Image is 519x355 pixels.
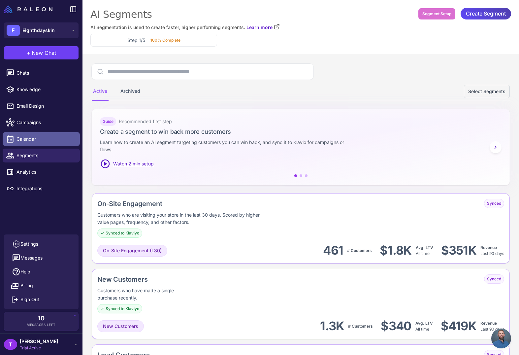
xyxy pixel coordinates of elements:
span: Knowledge [16,86,75,93]
button: Select Segments [464,85,510,98]
div: $1.8K [380,243,411,258]
p: 100% Complete [150,37,180,43]
div: Synced to Klaviyo [97,304,142,313]
div: Last 90 days [480,320,504,332]
span: [PERSON_NAME] [20,338,58,345]
span: + [27,49,30,57]
div: Customers who are visiting your store in the last 30 days. Scored by higher value pages, frequenc... [97,211,268,226]
span: Email Design [16,102,75,110]
img: Raleon Logo [4,5,52,13]
div: Synced [484,199,504,208]
span: On-Site Engagement (L30) [103,247,162,254]
span: Create Segment [466,8,506,19]
span: Segment Setup [422,11,451,17]
div: All time [415,320,433,332]
div: All time [416,245,433,257]
button: +New Chat [4,46,79,59]
div: Customers who have made a single purchase recently. [97,287,176,302]
div: Synced [484,274,504,284]
div: AI Segments [90,8,511,21]
span: Avg. LTV [416,245,433,250]
div: Last 90 days [480,245,504,257]
a: Raleon Logo [4,5,55,13]
span: Analytics [16,168,75,176]
div: $419K [441,319,476,334]
span: Revenue [480,321,497,326]
a: Learn more [246,24,280,31]
div: $351K [441,243,476,258]
span: # Customers [347,248,372,253]
span: Eighthdayskin [22,27,55,34]
div: Archived [119,82,142,101]
a: Knowledge [3,83,80,96]
div: Synced to Klaviyo [97,229,142,238]
span: Sign Out [20,296,39,303]
div: On-Site Engagement [97,199,353,209]
span: Calendar [16,135,75,143]
span: Help [20,268,30,275]
span: Avg. LTV [415,321,433,326]
span: Watch 2 min setup [113,160,154,167]
h3: Step 1/5 [127,37,145,44]
h3: Create a segment to win back more customers [100,127,502,136]
a: Segments [3,149,80,162]
span: Billing [20,282,33,289]
span: Settings [20,240,38,248]
p: Learn how to create an AI segment targeting customers you can win back, and sync it to Klavio for... [100,139,353,153]
button: Sign Out [7,293,76,306]
div: Active [92,82,109,101]
button: Messages [7,251,76,265]
a: Help [7,265,76,279]
span: Chats [16,69,75,77]
span: # Customers [348,324,373,329]
span: Trial Active [20,345,58,351]
a: Analytics [3,165,80,179]
span: Messages Left [27,322,56,327]
span: AI Segmentation is used to create faster, higher performing segments. [90,24,245,31]
a: Chats [3,66,80,80]
div: T [4,339,17,350]
span: Messages [20,254,43,262]
a: Campaigns [3,116,80,129]
div: Guide [100,117,116,126]
button: Segment Setup [418,8,455,19]
div: $340 [381,319,411,334]
span: Integrations [16,185,75,192]
span: Revenue [480,245,497,250]
span: Recommended first step [119,118,172,125]
a: Integrations [3,182,80,195]
div: 1.3K [320,319,344,334]
a: Email Design [3,99,80,113]
button: EEighthdayskin [4,22,79,38]
div: E [7,25,20,36]
span: Segments [16,152,75,159]
div: New Customers [97,274,215,284]
div: Open chat [491,329,511,348]
a: Calendar [3,132,80,146]
span: New Chat [32,49,56,57]
span: Campaigns [16,119,75,126]
span: 10 [38,315,45,321]
div: 461 [323,243,343,258]
span: New Customers [103,323,138,330]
